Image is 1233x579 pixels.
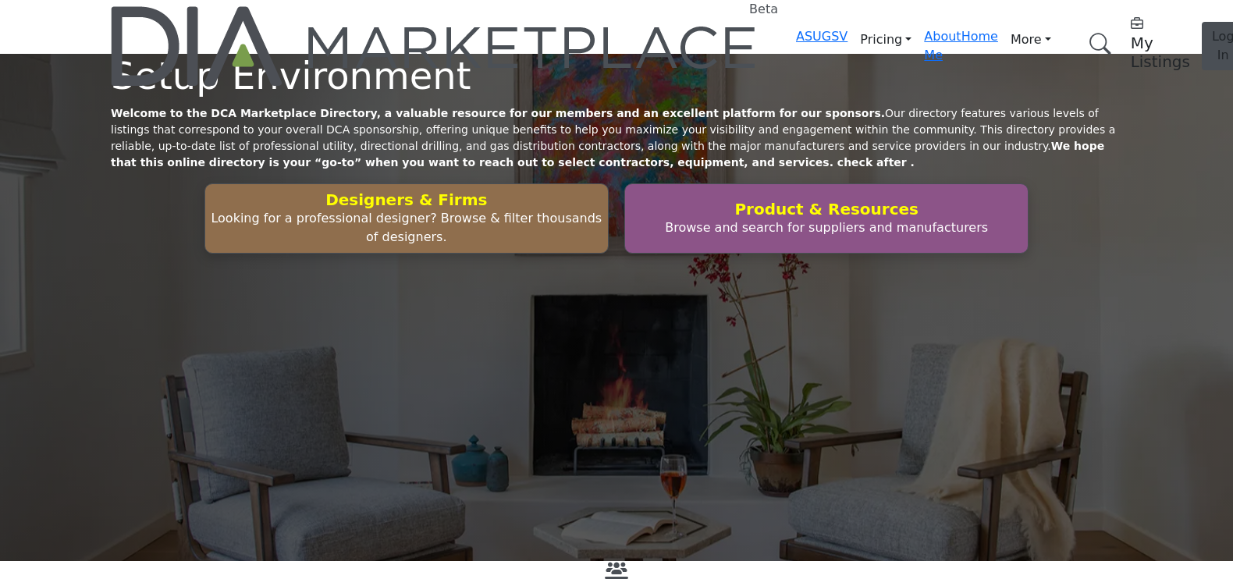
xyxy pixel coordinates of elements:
a: More [998,27,1064,52]
a: Pricing [847,27,924,52]
button: Designers & Firms Looking for a professional designer? Browse & filter thousands of designers. [204,183,609,254]
strong: Welcome to the DCA Marketplace Directory, a valuable resource for our members and an excellent pl... [111,107,885,119]
a: Home [961,29,998,44]
a: Search [1073,23,1121,65]
img: Site Logo [111,6,759,86]
a: ASUGSV [796,29,847,44]
h2: Designers & Firms [210,190,603,209]
h5: My Listings [1131,34,1190,71]
h6: Beta [749,2,778,16]
div: My Listings [1131,15,1190,71]
p: Looking for a professional designer? Browse & filter thousands of designers. [210,209,603,247]
h2: Product & Resources [630,200,1023,218]
a: About Me [924,29,961,62]
button: Product & Resources Browse and search for suppliers and manufacturers [624,183,1029,254]
a: Beta [111,6,759,86]
strong: We hope that this online directory is your “go-to” when you want to reach out to select contracto... [111,140,1104,169]
p: Our directory features various levels of listings that correspond to your overall DCA sponsorship... [111,105,1122,171]
p: Browse and search for suppliers and manufacturers [630,218,1023,237]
